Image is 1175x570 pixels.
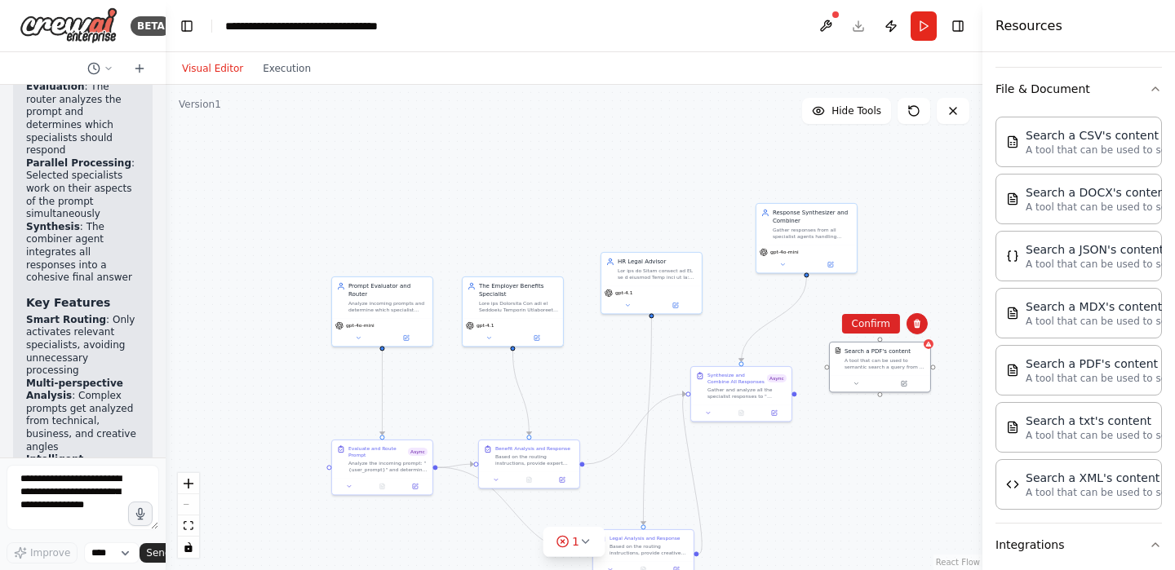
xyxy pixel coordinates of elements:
[610,543,689,556] div: Based on the routing instructions, provide creative and content-focused analysis for: "{user_prom...
[365,481,399,491] button: No output available
[348,282,428,298] div: Prompt Evaluator and Router
[348,445,408,458] div: Evaluate and Route Prompt
[7,542,78,563] button: Improve
[1006,192,1019,205] img: DOCXSearchTool
[437,460,473,471] g: Edge from 0903ff41-b49f-471d-a1a2-ace341e87b72 to 557fff72-3322-4137-b429-36ead0d48023
[20,7,117,44] img: Logo
[842,314,900,334] button: Confirm
[618,267,697,281] div: Lor ips do Sitam consect ad EL se d eiusmod Temp inci ut la: Etdolor magnaaliqu EN adminimv. Quis...
[513,333,560,342] button: Open in side panel
[845,347,911,356] div: Search a PDF's content
[639,318,655,524] g: Edge from 0f43e3ec-aed7-4a91-b975-59568772fe0f to ffdf4337-1c3a-4bc1-97b9-1dc1971cf3af
[1006,364,1019,377] img: PDFSearchTool
[724,408,758,418] button: No output available
[829,342,931,393] div: PDFSearchToolSearch a PDF's contentA tool that can be used to semantic search a query from a PDF'...
[807,259,854,269] button: Open in side panel
[601,252,703,315] div: HR Legal AdvisorLor ips do Sitam consect ad EL se d eiusmod Temp inci ut la: Etdolor magnaaliqu E...
[26,157,140,221] li: : Selected specialists work on their aspects of the prompt simultaneously
[845,357,925,370] div: A tool that can be used to semantic search a query from a PDF's content.
[995,524,1162,566] button: Integrations
[479,300,558,313] div: Lore ips Dolorsita Con adi el Seddoeiu Temporin Utlaboreet dol magnaal enima mini venia quisnos e...
[26,294,140,311] h3: Key Features
[543,527,605,557] button: 1
[770,249,799,255] span: gpt-4o-mini
[175,15,198,38] button: Hide left sidebar
[348,300,428,313] div: Analyze incoming prompts and determine which specialist agents should handle them based on the co...
[126,59,153,78] button: Start a new chat
[512,475,546,484] button: No output available
[437,463,587,558] g: Edge from 0903ff41-b49f-471d-a1a2-ace341e87b72 to ffdf4337-1c3a-4bc1-97b9-1dc1971cf3af
[26,81,140,157] li: : The router analyzes the prompt and determines which specialists should respond
[773,209,852,225] div: Response Synthesizer and Combiner
[707,372,767,385] div: Synthesize and Combine All Responses
[690,366,792,422] div: Synthesize and Combine All ResponsesAsyncGather and analyze all the specialist responses to "{use...
[178,473,199,558] div: React Flow controls
[26,453,140,517] li: : Final responses are greater than the sum of their parts
[253,59,321,78] button: Execution
[408,448,428,456] span: Async
[907,313,928,334] button: Delete node
[478,440,580,489] div: Benefit Analysis and ResponseBased on the routing instructions, provide expert response for: "{us...
[348,460,428,473] div: Analyze the incoming prompt: "{user_prompt}" and determine which specialist agents should handle ...
[737,277,810,361] g: Edge from e3f6d519-ceb4-407c-8b49-599a2594a9dd to 1261e7db-2fca-4b7f-9c8d-353d4abfa41e
[1006,421,1019,434] img: TXTSearchTool
[383,333,429,342] button: Open in side panel
[178,515,199,537] button: fit view
[479,282,558,298] div: The Employer Benefits Specialist
[831,104,881,117] span: Hide Tools
[880,378,927,388] button: Open in side panel
[26,378,140,454] li: : Complex prompts get analyzed from technical, business, and creative angles
[26,221,140,285] li: : The combiner agent integrates all responses into a cohesive final answer
[131,16,171,36] div: BETA
[548,475,576,484] button: Open in side panel
[584,390,685,468] g: Edge from 557fff72-3322-4137-b429-36ead0d48023 to 1261e7db-2fca-4b7f-9c8d-353d4abfa41e
[179,98,221,111] div: Version 1
[572,533,579,550] span: 1
[172,59,253,78] button: Visual Editor
[178,537,199,558] button: toggle interactivity
[610,535,681,541] div: Legal Analysis and Response
[331,440,433,496] div: Evaluate and Route PromptAsyncAnalyze the incoming prompt: "{user_prompt}" and determine which sp...
[652,300,698,310] button: Open in side panel
[225,18,409,34] nav: breadcrumb
[495,453,574,466] div: Based on the routing instructions, provide expert response for: "{user_prompt}". Focus on: - Bene...
[1006,478,1019,491] img: XMLSearchTool
[802,98,891,124] button: Hide Tools
[767,374,787,382] span: Async
[508,351,533,435] g: Edge from 9b9b81bf-09ad-4f08-be49-d2fbc135e508 to 557fff72-3322-4137-b429-36ead0d48023
[995,110,1162,523] div: File & Document
[128,502,153,526] button: Click to speak your automation idea
[331,276,433,347] div: Prompt Evaluator and RouterAnalyze incoming prompts and determine which specialist agents should ...
[30,546,70,559] span: Improve
[995,16,1062,36] h4: Resources
[346,322,375,329] span: gpt-4o-mini
[760,408,788,418] button: Open in side panel
[26,314,106,325] strong: Smart Routing
[378,342,386,435] g: Edge from 632b4d47-c072-4f9e-a40e-b9b3f782f5c9 to 0903ff41-b49f-471d-a1a2-ace341e87b72
[26,378,123,402] strong: Multi-perspective Analysis
[477,322,494,329] span: gpt-4.1
[936,558,980,567] a: React Flow attribution
[401,481,429,491] button: Open in side panel
[26,453,83,478] strong: Intelligent Synthesis
[618,258,697,266] div: HR Legal Advisor
[146,546,171,559] span: Send
[1006,307,1019,320] img: MDXSearchTool
[995,68,1162,110] button: File & Document
[462,276,564,347] div: The Employer Benefits SpecialistLore ips Dolorsita Con adi el Seddoeiu Temporin Utlaboreet dol ma...
[947,15,969,38] button: Hide right sidebar
[26,314,140,378] li: : Only activates relevant specialists, avoiding unnecessary processing
[756,203,858,274] div: Response Synthesizer and CombinerGather responses from all specialist agents handling {user_promp...
[495,445,570,452] div: Benefit Analysis and Response
[1006,250,1019,263] img: JSONSearchTool
[178,473,199,494] button: zoom in
[81,59,120,78] button: Switch to previous chat
[1006,135,1019,148] img: CSVSearchTool
[140,543,190,563] button: Send
[615,289,633,296] span: gpt-4.1
[677,390,707,558] g: Edge from ffdf4337-1c3a-4bc1-97b9-1dc1971cf3af to 1261e7db-2fca-4b7f-9c8d-353d4abfa41e
[26,221,80,232] strong: Synthesis
[26,81,85,92] strong: Evaluation
[26,157,131,169] strong: Parallel Processing
[835,347,841,354] img: PDFSearchTool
